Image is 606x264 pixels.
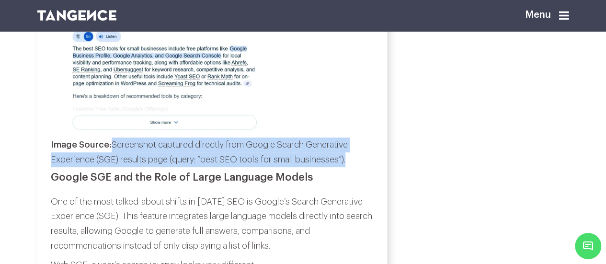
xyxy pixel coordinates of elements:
h2: Google SGE and the Role of Large Language Models [51,172,374,183]
img: logo SVG [37,10,117,21]
p: One of the most talked-about shifts in [DATE] SEO is Google’s Search Generative Experience (SGE).... [51,195,374,253]
em: Screenshot captured directly from Google Search Generative Experience (SGE) results page (query: ... [51,140,348,164]
span: Chat Widget [575,233,601,259]
strong: Image Source: [51,140,112,149]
